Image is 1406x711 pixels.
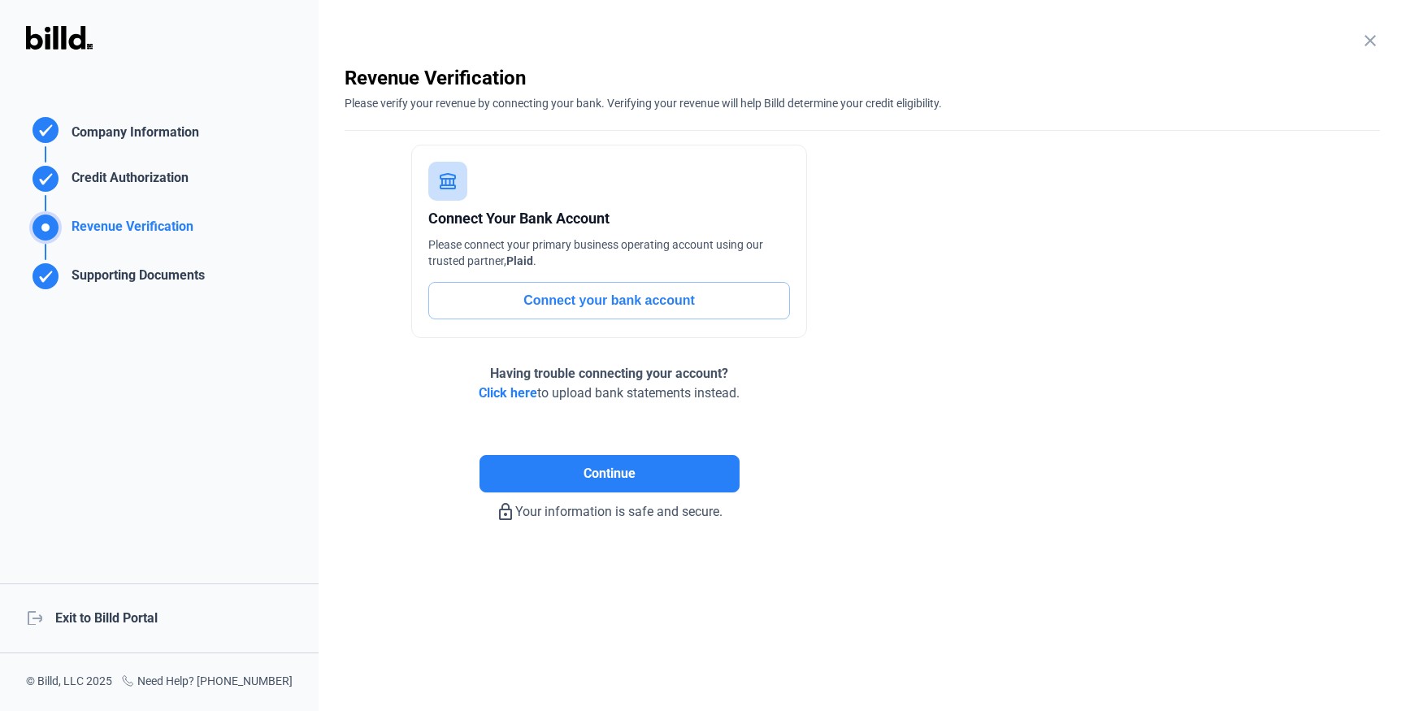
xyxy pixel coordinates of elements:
div: to upload bank statements instead. [479,364,740,403]
img: Billd Logo [26,26,93,50]
div: Credit Authorization [65,168,189,195]
span: Having trouble connecting your account? [490,366,728,381]
div: Revenue Verification [65,217,193,244]
button: Continue [480,455,740,492]
div: Your information is safe and secure. [345,492,874,522]
span: Click here [479,385,537,401]
div: Company Information [65,123,199,146]
span: Plaid [506,254,533,267]
div: © Billd, LLC 2025 [26,673,112,691]
div: Revenue Verification [345,65,1380,91]
span: Continue [584,464,636,483]
div: Need Help? [PHONE_NUMBER] [121,673,293,691]
mat-icon: logout [26,609,42,625]
mat-icon: close [1360,31,1380,50]
div: Please connect your primary business operating account using our trusted partner, . [428,236,790,269]
div: Connect Your Bank Account [428,207,790,230]
div: Supporting Documents [65,266,205,293]
div: Please verify your revenue by connecting your bank. Verifying your revenue will help Billd determ... [345,91,1380,111]
mat-icon: lock_outline [496,502,515,522]
button: Connect your bank account [428,282,790,319]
